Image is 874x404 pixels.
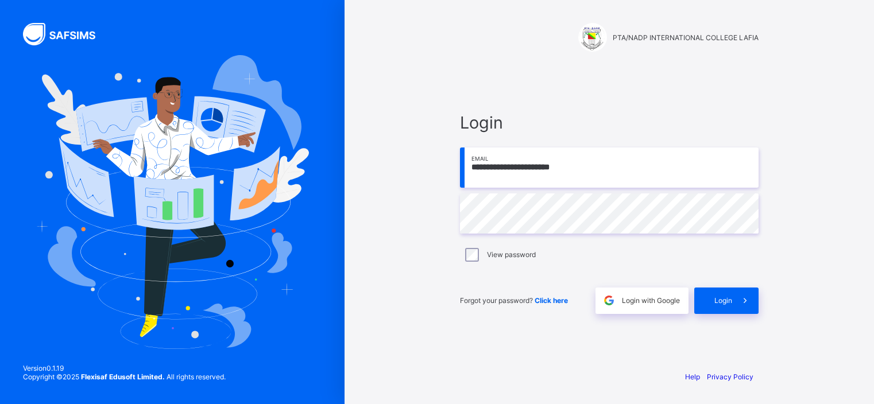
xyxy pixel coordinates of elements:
[535,296,568,305] a: Click here
[460,296,568,305] span: Forgot your password?
[23,364,226,372] span: Version 0.1.19
[81,372,165,381] strong: Flexisaf Edusoft Limited.
[685,372,700,381] a: Help
[714,296,732,305] span: Login
[707,372,753,381] a: Privacy Policy
[602,294,616,307] img: google.396cfc9801f0270233282035f929180a.svg
[613,33,759,42] span: PTA/NADP INTERNATIONAL COLLEGE LAFIA
[487,250,536,259] label: View password
[36,55,309,349] img: Hero Image
[460,112,759,133] span: Login
[23,23,109,45] img: SAFSIMS Logo
[622,296,680,305] span: Login with Google
[23,372,226,381] span: Copyright © 2025 All rights reserved.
